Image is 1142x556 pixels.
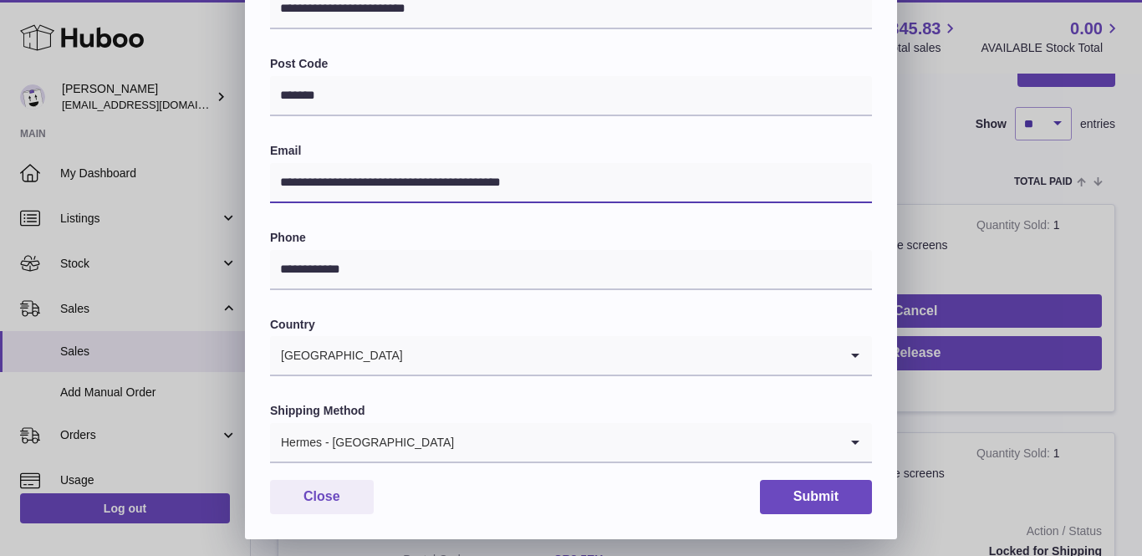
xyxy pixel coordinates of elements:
[270,403,872,419] label: Shipping Method
[270,56,872,72] label: Post Code
[760,480,872,514] button: Submit
[270,143,872,159] label: Email
[270,423,872,463] div: Search for option
[270,230,872,246] label: Phone
[404,336,839,375] input: Search for option
[270,480,374,514] button: Close
[270,336,404,375] span: [GEOGRAPHIC_DATA]
[270,336,872,376] div: Search for option
[270,317,872,333] label: Country
[455,423,839,462] input: Search for option
[270,423,455,462] span: Hermes - [GEOGRAPHIC_DATA]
